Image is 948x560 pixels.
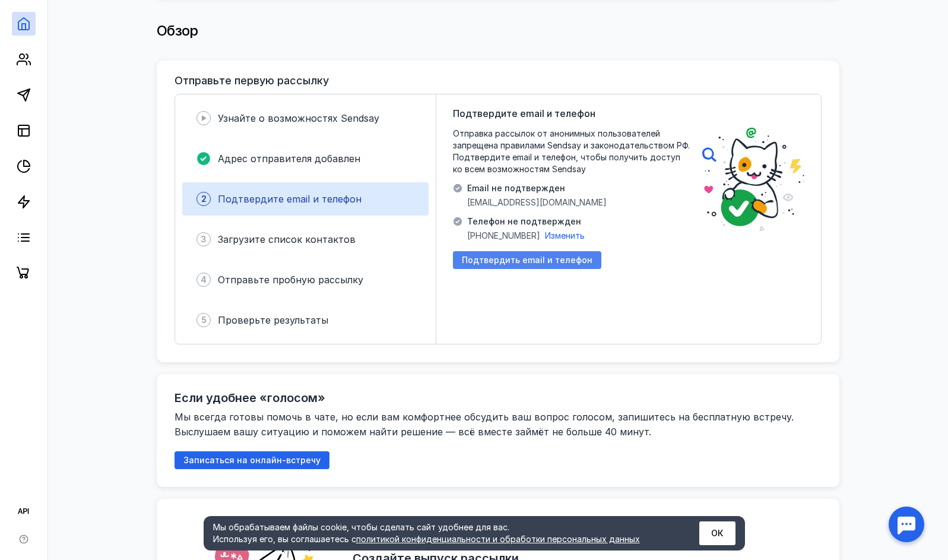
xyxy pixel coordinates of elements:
[467,197,607,208] span: [EMAIL_ADDRESS][DOMAIN_NAME]
[175,411,797,438] span: Мы всегда готовы помочь в чате, но если вам комфортнее обсудить ваш вопрос голосом, запишитесь на...
[453,106,595,121] span: Подтвердите email и телефон
[453,251,601,269] button: Подтвердить email и телефон
[218,233,356,245] span: Загрузите список контактов
[175,451,329,469] button: Записаться на онлайн-встречу
[453,128,690,175] span: Отправка рассылок от анонимных пользователей запрещена правилами Sendsay и законодательством РФ. ...
[699,521,735,545] button: ОК
[462,255,592,265] span: Подтвердить email и телефон
[467,182,607,194] span: Email не подтвержден
[467,230,540,242] span: [PHONE_NUMBER]
[213,521,670,545] div: Мы обрабатываем файлы cookie, чтобы сделать сайт удобнее для вас. Используя его, вы соглашаетесь c
[201,193,207,205] span: 2
[545,230,585,241] span: Изменить
[201,274,207,286] span: 4
[157,22,198,39] span: Обзор
[702,128,804,232] img: poster
[545,230,585,242] button: Изменить
[183,455,321,466] span: Записаться на онлайн-встречу
[201,314,207,326] span: 5
[175,455,329,465] a: Записаться на онлайн-встречу
[218,314,328,326] span: Проверьте результаты
[218,153,360,164] span: Адрес отправителя добавлен
[467,216,585,227] span: Телефон не подтвержден
[218,274,363,286] span: Отправьте пробную рассылку
[356,534,640,544] a: политикой конфиденциальности и обработки персональных данных
[201,233,207,245] span: 3
[218,112,379,124] span: Узнайте о возможностях Sendsay
[175,391,325,405] h2: Если удобнее «голосом»
[175,75,329,87] h3: Отправьте первую рассылку
[218,193,362,205] span: Подтвердите email и телефон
